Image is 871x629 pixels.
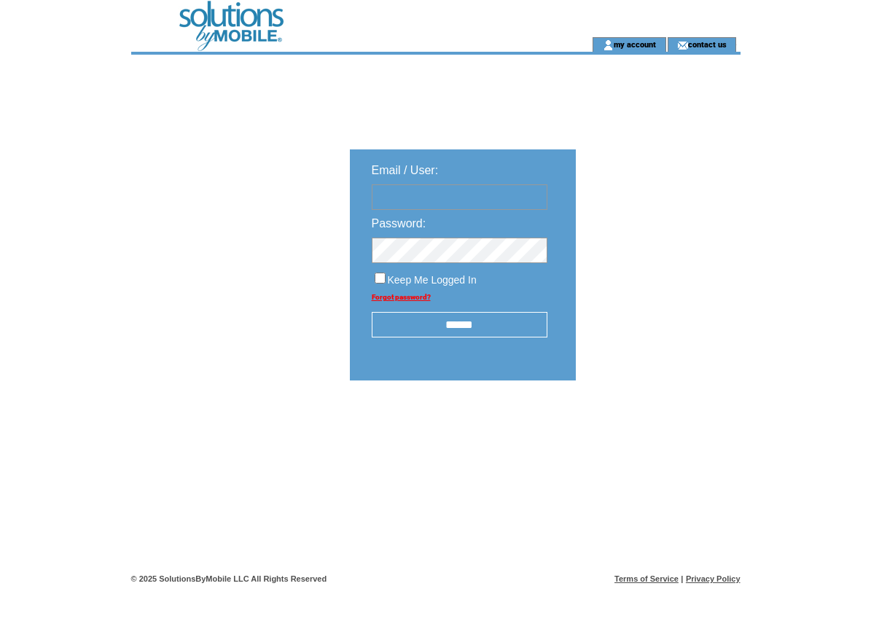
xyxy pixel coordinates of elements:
[614,39,656,49] a: my account
[681,574,683,583] span: |
[372,293,431,301] a: Forgot password?
[372,217,426,230] span: Password:
[686,574,741,583] a: Privacy Policy
[388,274,477,286] span: Keep Me Logged In
[677,39,688,51] img: contact_us_icon.gif
[372,164,439,176] span: Email / User:
[603,39,614,51] img: account_icon.gif
[131,574,327,583] span: © 2025 SolutionsByMobile LLC All Rights Reserved
[614,574,679,583] a: Terms of Service
[618,417,691,435] img: transparent.png
[688,39,727,49] a: contact us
